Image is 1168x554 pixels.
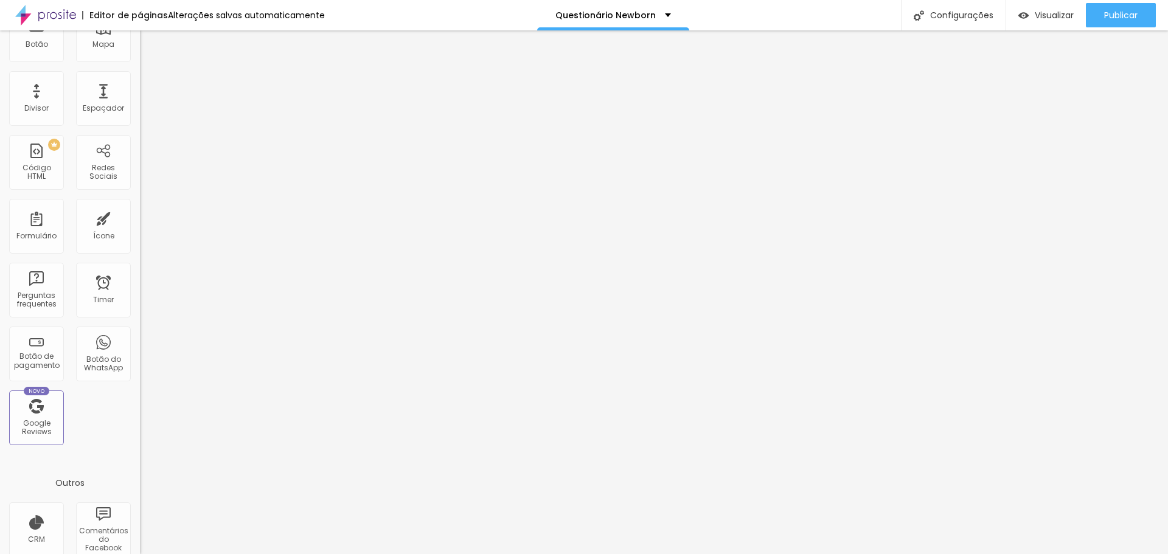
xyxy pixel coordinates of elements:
[1035,10,1074,20] span: Visualizar
[79,164,127,181] div: Redes Sociais
[92,40,114,49] div: Mapa
[24,387,50,395] div: Novo
[1086,3,1156,27] button: Publicar
[93,296,114,304] div: Timer
[1018,10,1029,21] img: view-1.svg
[12,352,60,370] div: Botão de pagamento
[82,11,168,19] div: Editor de páginas
[555,11,656,19] p: Questionário Newborn
[914,10,924,21] img: Icone
[93,232,114,240] div: Ícone
[79,355,127,373] div: Botão do WhatsApp
[83,104,124,113] div: Espaçador
[12,291,60,309] div: Perguntas frequentes
[26,40,48,49] div: Botão
[12,164,60,181] div: Código HTML
[79,527,127,553] div: Comentários do Facebook
[1006,3,1086,27] button: Visualizar
[24,104,49,113] div: Divisor
[168,11,325,19] div: Alterações salvas automaticamente
[1104,10,1138,20] span: Publicar
[16,232,57,240] div: Formulário
[28,535,45,544] div: CRM
[12,419,60,437] div: Google Reviews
